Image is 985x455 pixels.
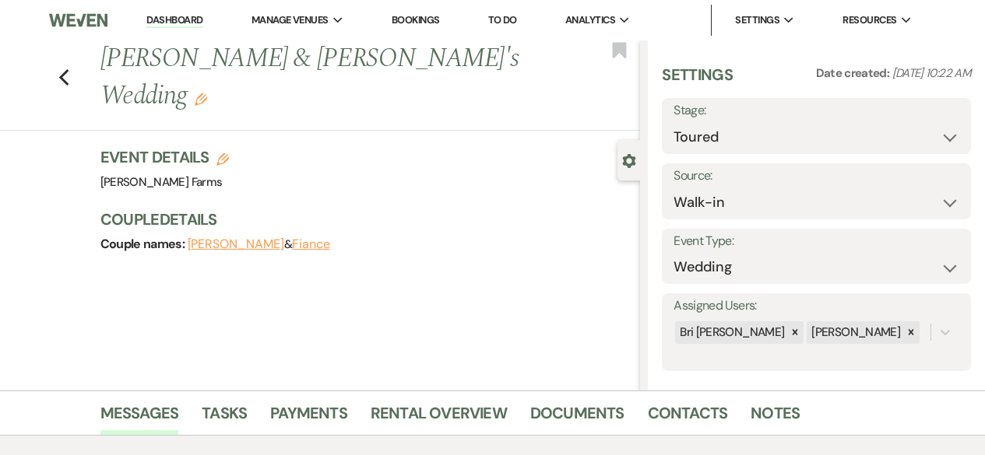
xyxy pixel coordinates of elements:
[675,321,786,344] div: Bri [PERSON_NAME]
[622,152,636,167] button: Close lead details
[751,401,800,435] a: Notes
[188,238,284,250] button: [PERSON_NAME]
[735,12,779,28] span: Settings
[530,401,624,435] a: Documents
[674,165,959,187] label: Source:
[188,236,330,252] span: &
[100,146,230,168] h3: Event Details
[100,401,179,435] a: Messages
[270,401,347,435] a: Payments
[100,236,188,252] span: Couple names:
[662,64,733,98] h3: Settings
[674,230,959,253] label: Event Type:
[892,65,971,81] span: [DATE] 10:22 AM
[49,4,107,37] img: Weven Logo
[292,238,330,250] button: Fiance
[843,12,896,28] span: Resources
[371,401,507,435] a: Rental Overview
[674,295,959,317] label: Assigned Users:
[252,12,329,28] span: Manage Venues
[195,92,207,106] button: Edit
[100,208,625,230] h3: Couple Details
[100,174,223,190] span: [PERSON_NAME] Farms
[202,401,247,435] a: Tasks
[807,321,902,344] div: [PERSON_NAME]
[565,12,615,28] span: Analytics
[648,401,728,435] a: Contacts
[816,65,892,81] span: Date created:
[674,100,959,122] label: Stage:
[100,40,526,114] h1: [PERSON_NAME] & [PERSON_NAME]'s Wedding
[488,13,517,26] a: To Do
[146,13,202,28] a: Dashboard
[392,13,440,26] a: Bookings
